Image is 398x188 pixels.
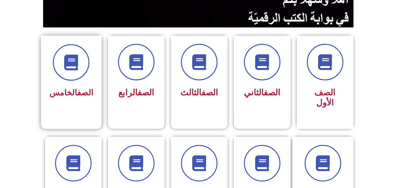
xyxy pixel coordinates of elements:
span: الثالث [180,88,218,98]
a: الصف [264,88,280,98]
a: الصف [77,88,93,97]
span: الثاني [244,88,280,98]
span: الصف الأول [314,88,335,108]
span: الرابع [118,88,154,98]
a: الصف [137,88,154,98]
span: الخامس [49,88,93,97]
a: الصف [201,88,218,98]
